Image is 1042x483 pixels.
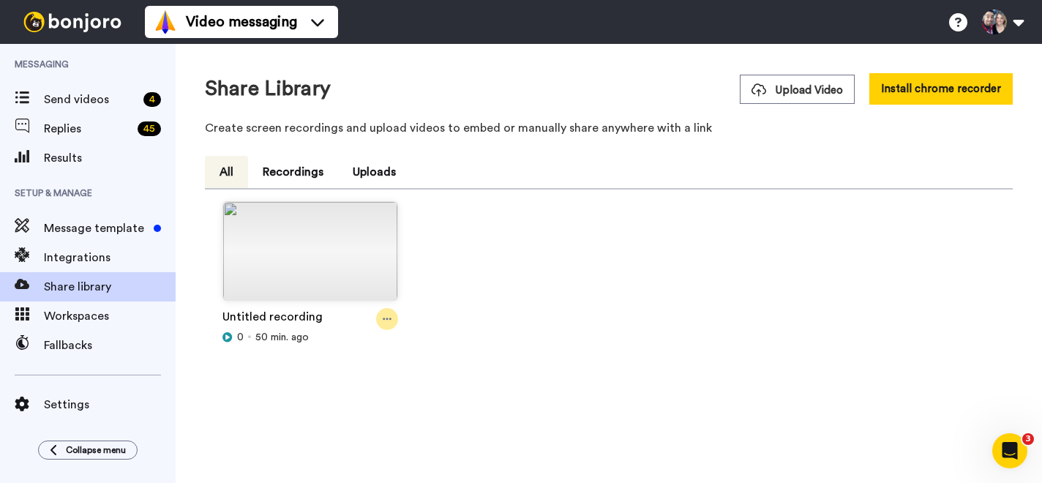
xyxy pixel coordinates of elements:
span: Upload Video [751,83,843,98]
span: Results [44,149,176,167]
button: Recordings [248,156,338,188]
span: Fallbacks [44,337,176,354]
button: Install chrome recorder [869,73,1013,105]
img: vm-color.svg [154,10,177,34]
div: 4 [143,92,161,107]
span: Workspaces [44,307,176,325]
button: Upload Video [740,75,855,104]
span: Integrations [44,249,176,266]
img: d0d1ec92-51d3-48fc-8b08-ce5cd93699e0_thumbnail_source_1758064578.jpg [223,202,397,312]
span: 0 [237,330,244,345]
span: Send videos [44,91,138,108]
button: Uploads [338,156,411,188]
a: Untitled recording [222,308,323,330]
iframe: Intercom live chat [992,433,1027,468]
span: Share library [44,278,176,296]
p: Create screen recordings and upload videos to embed or manually share anywhere with a link [205,119,1013,137]
span: Collapse menu [66,444,126,456]
h1: Share Library [205,78,331,100]
div: 45 [138,121,161,136]
span: Replies [44,120,132,138]
div: 50 min. ago [222,330,398,345]
span: Settings [44,396,176,413]
button: All [205,156,248,188]
span: Message template [44,220,148,237]
button: Collapse menu [38,441,138,460]
img: bj-logo-header-white.svg [18,12,127,32]
span: 3 [1022,433,1034,445]
span: Video messaging [186,12,297,32]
